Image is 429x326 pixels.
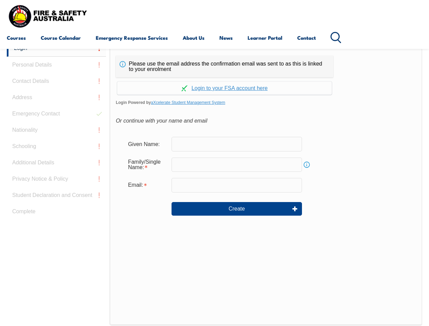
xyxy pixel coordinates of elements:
[181,85,187,91] img: Log in withaxcelerate
[116,56,333,77] div: Please use the email address the confirmation email was sent to as this is linked to your enrolment
[297,30,316,46] a: Contact
[219,30,233,46] a: News
[248,30,282,46] a: Learner Portal
[96,30,168,46] a: Emergency Response Services
[302,160,311,169] a: Info
[116,97,416,108] span: Login Powered by
[41,30,81,46] a: Course Calendar
[183,30,204,46] a: About Us
[123,179,172,192] div: Email is required.
[123,156,172,174] div: Family/Single Name is required.
[123,138,172,150] div: Given Name:
[172,202,302,216] button: Create
[7,30,26,46] a: Courses
[116,116,416,126] div: Or continue with your name and email
[151,100,225,105] a: aXcelerate Student Management System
